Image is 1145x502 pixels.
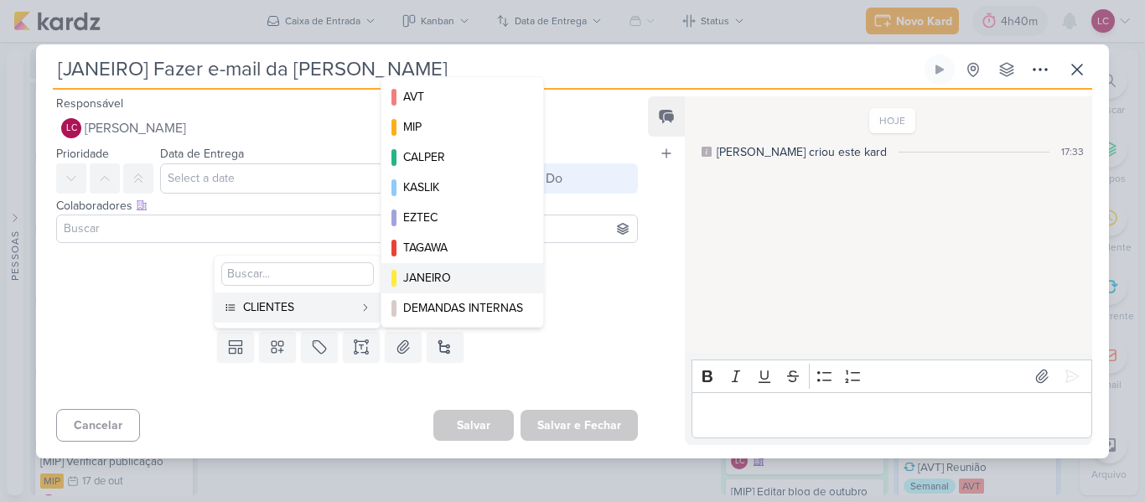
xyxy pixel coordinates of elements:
[403,239,523,256] div: TAGAWA
[243,298,354,316] div: CLIENTES
[85,118,186,138] span: [PERSON_NAME]
[381,142,543,173] button: CALPER
[56,409,140,442] button: Cancelar
[56,197,638,215] div: Colaboradores
[381,173,543,203] button: KASLIK
[160,163,497,194] input: Select a date
[1061,144,1084,159] div: 17:33
[381,112,543,142] button: MIP
[702,147,712,157] div: Este log é visível à todos no kard
[56,303,638,318] div: Adicione um item abaixo ou selecione um template
[403,118,523,136] div: MIP
[381,82,543,112] button: AVT
[66,124,77,133] p: LC
[61,118,81,138] div: Laís Costa
[60,219,634,239] input: Buscar
[403,209,523,226] div: EZTEC
[381,203,543,233] button: EZTEC
[403,179,523,196] div: KASLIK
[692,360,1092,392] div: Editor toolbar
[215,292,381,323] button: CLIENTES
[381,263,543,293] button: JANEIRO
[692,392,1092,438] div: Editor editing area: main
[403,148,523,166] div: CALPER
[53,54,921,85] input: Kard Sem Título
[221,262,374,286] input: Buscar...
[403,299,523,317] div: DEMANDAS INTERNAS
[403,88,523,106] div: AVT
[56,113,638,143] button: LC [PERSON_NAME]
[381,323,543,354] button: SWISS
[56,147,109,161] label: Prioridade
[529,168,562,189] div: To Do
[504,163,638,194] button: To Do
[403,269,523,287] div: JANEIRO
[56,96,123,111] label: Responsável
[933,63,946,76] div: Ligar relógio
[160,147,244,161] label: Data de Entrega
[717,143,887,161] div: Laís criou este kard
[381,233,543,263] button: TAGAWA
[381,293,543,323] button: DEMANDAS INTERNAS
[56,283,638,303] div: Esse kard não possui nenhum item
